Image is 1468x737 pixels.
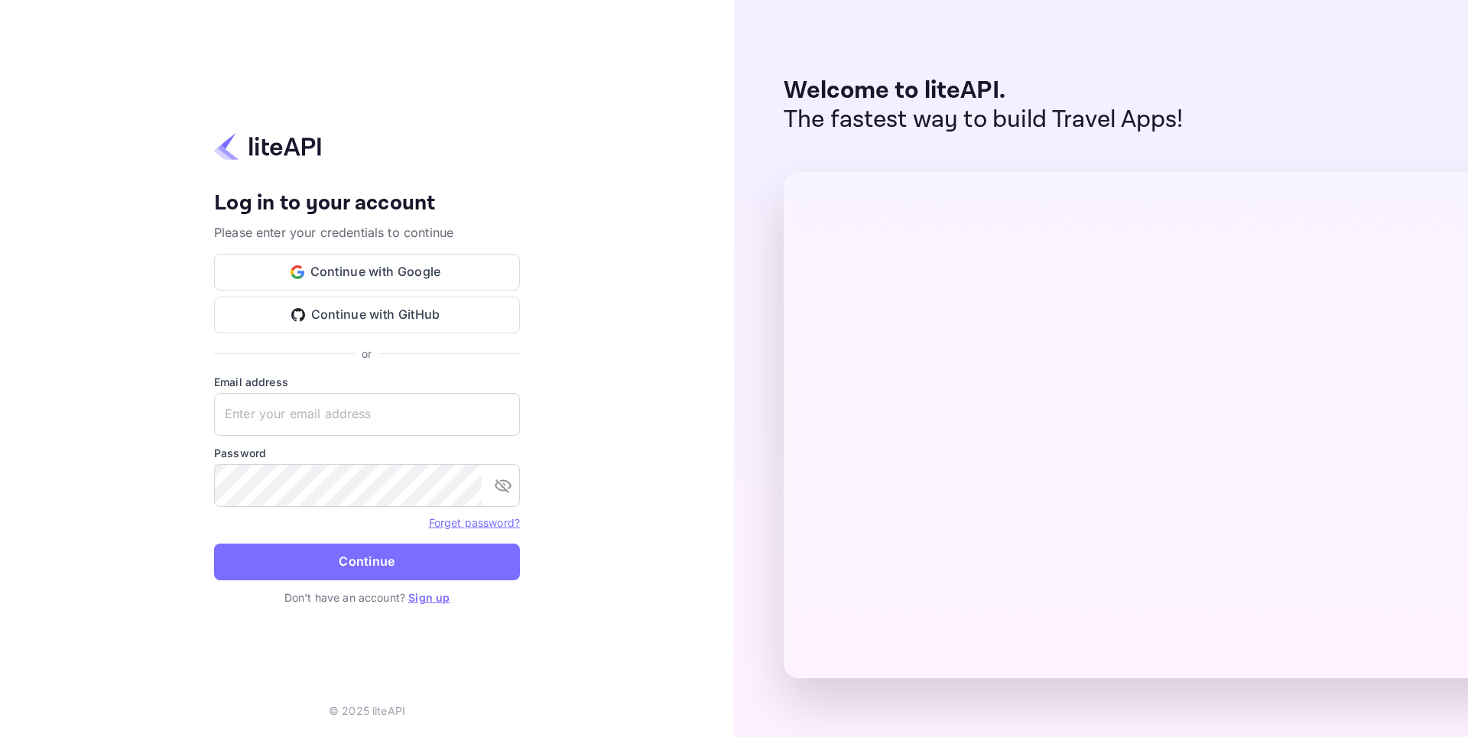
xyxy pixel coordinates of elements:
[329,703,405,719] p: © 2025 liteAPI
[362,346,372,362] p: or
[784,76,1184,106] p: Welcome to liteAPI.
[429,516,520,529] a: Forget password?
[214,297,520,333] button: Continue with GitHub
[214,374,520,390] label: Email address
[408,591,450,604] a: Sign up
[214,589,520,606] p: Don't have an account?
[214,393,520,436] input: Enter your email address
[214,544,520,580] button: Continue
[488,470,518,501] button: toggle password visibility
[214,223,520,242] p: Please enter your credentials to continue
[214,445,520,461] label: Password
[214,190,520,217] h4: Log in to your account
[214,254,520,291] button: Continue with Google
[429,515,520,530] a: Forget password?
[784,106,1184,135] p: The fastest way to build Travel Apps!
[214,131,321,161] img: liteapi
